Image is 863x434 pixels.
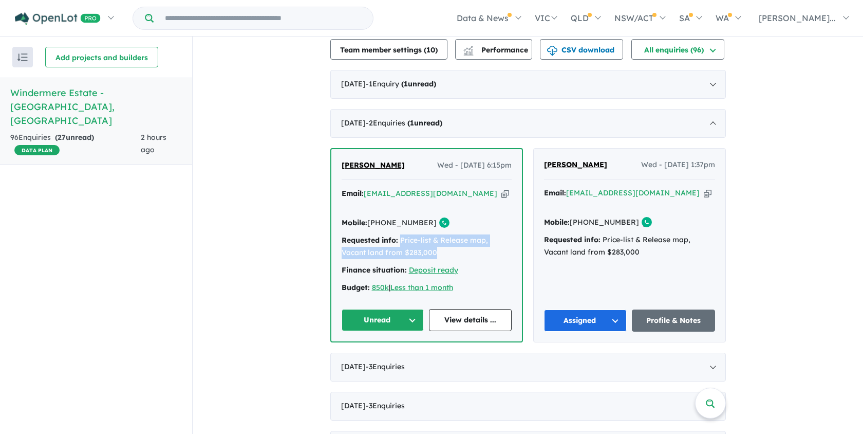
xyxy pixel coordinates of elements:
[463,49,474,56] img: bar-chart.svg
[342,265,407,275] strong: Finance situation:
[544,188,566,197] strong: Email:
[330,353,726,382] div: [DATE]
[401,79,436,88] strong: ( unread)
[390,283,453,292] a: Less than 1 month
[759,13,836,23] span: [PERSON_NAME]...
[632,310,715,332] a: Profile & Notes
[544,159,607,171] a: [PERSON_NAME]
[372,283,389,292] a: 850k
[366,362,405,371] span: - 3 Enquir ies
[330,39,447,60] button: Team member settings (10)
[407,118,442,128] strong: ( unread)
[45,47,158,67] button: Add projects and builders
[465,45,528,55] span: Performance
[342,189,364,198] strong: Email:
[429,309,512,331] a: View details ...
[544,235,601,244] strong: Requested info:
[544,160,607,169] span: [PERSON_NAME]
[366,401,405,410] span: - 3 Enquir ies
[55,133,94,142] strong: ( unread)
[566,188,700,197] a: [EMAIL_ADDRESS][DOMAIN_NAME]
[342,234,512,259] div: Price-list & Release map, Vacant land from $283,000
[141,133,166,154] span: 2 hours ago
[10,132,141,156] div: 96 Enquir ies
[330,392,726,421] div: [DATE]
[437,159,512,172] span: Wed - [DATE] 6:15pm
[14,145,60,155] span: DATA PLAN
[366,79,436,88] span: - 1 Enquir y
[342,283,370,292] strong: Budget:
[342,159,405,172] a: [PERSON_NAME]
[342,160,405,170] span: [PERSON_NAME]
[15,12,101,25] img: Openlot PRO Logo White
[17,53,28,61] img: sort.svg
[409,265,458,275] a: Deposit ready
[455,39,532,60] button: Performance
[704,188,711,198] button: Copy
[330,109,726,138] div: [DATE]
[544,310,627,332] button: Assigned
[342,236,398,245] strong: Requested info:
[540,39,623,60] button: CSV download
[156,7,371,29] input: Try estate name, suburb, builder or developer
[364,189,497,198] a: [EMAIL_ADDRESS][DOMAIN_NAME]
[570,218,639,227] a: [PHONE_NUMBER]
[501,188,509,199] button: Copy
[544,218,570,227] strong: Mobile:
[367,218,437,227] a: [PHONE_NUMBER]
[631,39,724,60] button: All enquiries (96)
[342,218,367,227] strong: Mobile:
[404,79,408,88] span: 1
[330,70,726,99] div: [DATE]
[10,86,182,128] h5: Windermere Estate - [GEOGRAPHIC_DATA] , [GEOGRAPHIC_DATA]
[366,118,442,128] span: - 2 Enquir ies
[426,45,435,55] span: 10
[342,309,424,331] button: Unread
[544,234,715,259] div: Price-list & Release map, Vacant land from $283,000
[547,46,557,56] img: download icon
[641,159,715,171] span: Wed - [DATE] 1:37pm
[342,282,512,294] div: |
[410,118,414,128] span: 1
[463,46,473,51] img: line-chart.svg
[58,133,66,142] span: 27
